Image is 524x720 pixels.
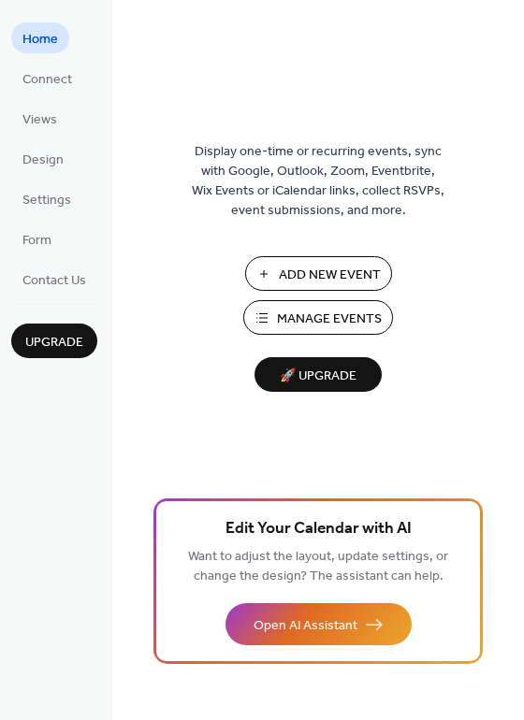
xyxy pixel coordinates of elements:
[22,110,57,130] span: Views
[255,357,382,392] button: 🚀 Upgrade
[277,310,382,329] span: Manage Events
[22,231,51,251] span: Form
[22,70,72,90] span: Connect
[188,544,448,589] span: Want to adjust the layout, update settings, or change the design? The assistant can help.
[22,271,86,291] span: Contact Us
[22,30,58,50] span: Home
[254,616,357,636] span: Open AI Assistant
[245,256,392,291] button: Add New Event
[22,151,64,170] span: Design
[266,364,371,389] span: 🚀 Upgrade
[11,143,75,174] a: Design
[11,223,63,254] a: Form
[11,103,68,134] a: Views
[226,603,412,645] button: Open AI Assistant
[11,264,97,295] a: Contact Us
[25,333,83,353] span: Upgrade
[11,63,83,94] a: Connect
[11,324,97,358] button: Upgrade
[22,191,71,210] span: Settings
[192,142,444,221] span: Display one-time or recurring events, sync with Google, Outlook, Zoom, Eventbrite, Wix Events or ...
[243,300,393,335] button: Manage Events
[11,22,69,53] a: Home
[279,266,381,285] span: Add New Event
[11,183,82,214] a: Settings
[226,516,412,542] span: Edit Your Calendar with AI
